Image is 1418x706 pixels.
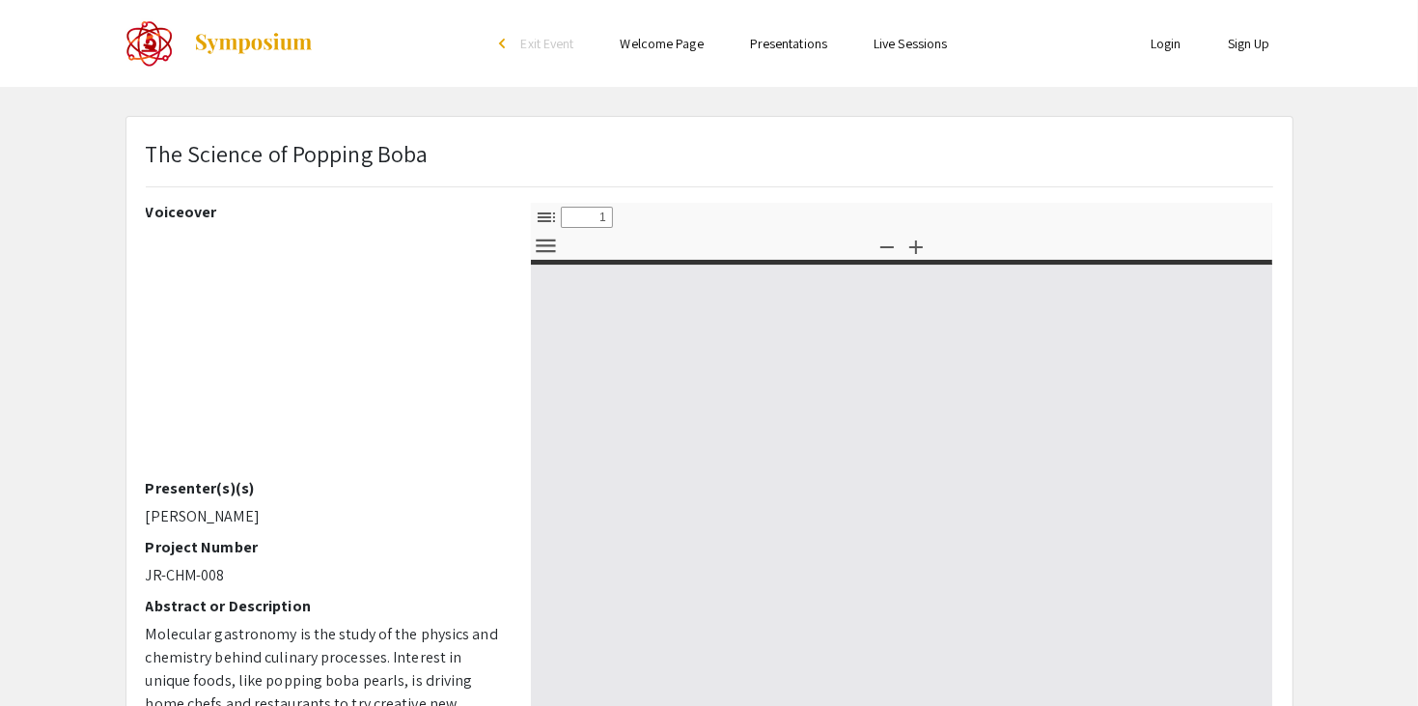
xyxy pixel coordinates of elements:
iframe: YouTube video player [146,229,502,479]
a: Welcome Page [621,35,704,52]
iframe: Chat [1336,619,1404,692]
a: Login [1151,35,1182,52]
a: Sign Up [1228,35,1270,52]
a: The 2022 CoorsTek Denver Metro Regional Science and Engineering Fair [125,19,314,68]
input: Page [561,207,613,228]
img: Symposium by ForagerOne [193,32,314,55]
div: arrow_back_ios [500,38,512,49]
button: Zoom Out [871,232,904,260]
img: The 2022 CoorsTek Denver Metro Regional Science and Engineering Fair [125,19,174,68]
p: The Science of Popping Boba [146,136,429,171]
h2: Voiceover [146,203,502,221]
h2: Presenter(s)(s) [146,479,502,497]
a: Presentations [750,35,827,52]
a: Live Sessions [874,35,947,52]
h2: Abstract or Description [146,597,502,615]
button: Zoom In [900,232,932,260]
h2: Project Number [146,538,502,556]
p: JR-CHM-008 [146,564,502,587]
span: Exit Event [521,35,574,52]
button: Tools [530,232,563,260]
button: Toggle Sidebar [530,203,563,231]
p: [PERSON_NAME] [146,505,502,528]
